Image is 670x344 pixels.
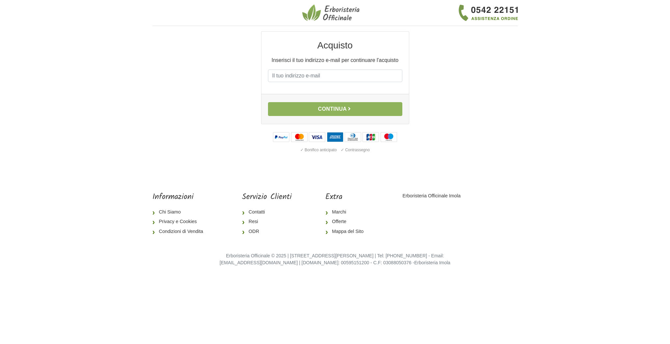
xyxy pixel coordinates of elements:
a: Erboristeria Officinale Imola [402,193,461,198]
a: Marchi [325,207,369,217]
a: Privacy e Cookies [152,217,208,227]
h5: Servizio Clienti [242,192,292,202]
div: ✓ Bonifico anticipato [299,146,338,154]
small: Erboristeria Officinale © 2025 | [STREET_ADDRESS][PERSON_NAME] | Tel: [PHONE_NUMBER] - Email: [EM... [220,253,450,266]
a: Resi [242,217,292,227]
a: Erboristeria Imola [414,260,450,265]
button: Continua [268,102,402,116]
a: Condizioni di Vendita [152,227,208,237]
p: Inserisci il tuo indirizzo e-mail per continuare l'acquisto [268,56,402,64]
a: Chi Siamo [152,207,208,217]
a: ODR [242,227,292,237]
input: Il tuo indirizzo e-mail [268,70,402,82]
div: ✓ Contrassegno [339,146,371,154]
img: Erboristeria Officinale [302,4,362,22]
h2: Acquisto [268,40,402,51]
a: Contatti [242,207,292,217]
a: Offerte [325,217,369,227]
a: Mappa del Sito [325,227,369,237]
h5: Informazioni [152,192,208,202]
h5: Extra [325,192,369,202]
